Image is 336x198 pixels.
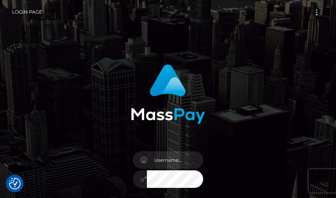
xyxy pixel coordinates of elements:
img: MassPay Login [131,64,205,124]
a: Login Page [12,4,42,20]
input: Username... [147,151,203,169]
button: Toggle navigation [309,7,324,18]
img: Revisit consent button [9,178,21,189]
button: Consent Preferences [9,178,21,189]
